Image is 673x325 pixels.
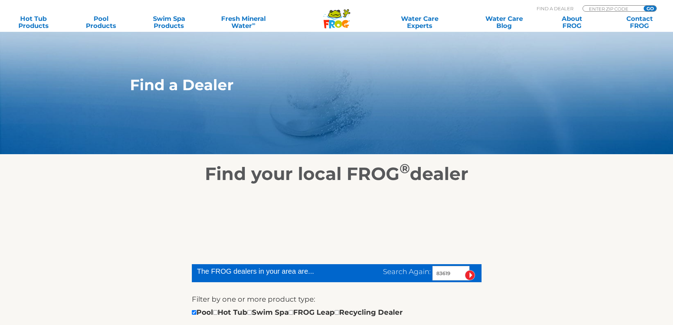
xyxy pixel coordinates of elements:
a: PoolProducts [75,15,128,29]
a: Water CareExperts [377,15,462,29]
sup: ® [400,161,410,176]
input: GO [644,6,656,11]
a: Hot TubProducts [7,15,60,29]
a: AboutFROG [545,15,598,29]
div: Pool Hot Tub Swim Spa FROG Leap Recycling Dealer [192,307,403,318]
h2: Find your local FROG dealer [119,163,554,185]
p: Find A Dealer [537,5,573,12]
a: Fresh MineralWater∞ [210,15,276,29]
label: Filter by one or more product type: [192,294,315,305]
input: Submit [465,270,475,280]
sup: ∞ [252,21,255,27]
a: ContactFROG [613,15,666,29]
div: The FROG dealers in your area are... [197,266,340,277]
h1: Find a Dealer [130,76,510,93]
a: Water CareBlog [478,15,530,29]
input: Zip Code Form [588,6,636,12]
a: Swim SpaProducts [143,15,195,29]
span: Search Again: [383,267,431,276]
